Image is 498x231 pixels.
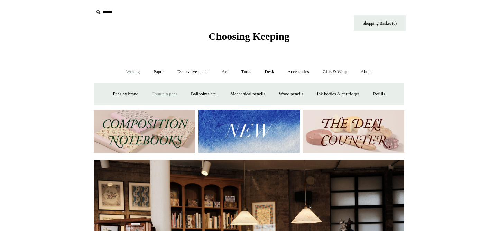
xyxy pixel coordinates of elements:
a: Pens by brand [107,85,145,103]
a: Paper [147,63,170,81]
a: Decorative paper [171,63,214,81]
img: New.jpg__PID:f73bdf93-380a-4a35-bcfe-7823039498e1 [198,110,299,153]
a: Choosing Keeping [209,36,289,41]
a: Accessories [282,63,315,81]
a: Art [215,63,234,81]
a: Writing [120,63,146,81]
a: Wood pencils [273,85,310,103]
a: Tools [235,63,258,81]
a: Desk [259,63,280,81]
a: About [354,63,378,81]
a: Refills [367,85,391,103]
a: Fountain pens [146,85,183,103]
a: Gifts & Wrap [316,63,353,81]
img: 202302 Composition ledgers.jpg__PID:69722ee6-fa44-49dd-a067-31375e5d54ec [94,110,195,153]
img: The Deli Counter [303,110,404,153]
a: Ink bottles & cartridges [311,85,366,103]
a: Ballpoints etc. [185,85,223,103]
a: Shopping Basket (0) [354,15,406,31]
a: Mechanical pencils [224,85,271,103]
span: Choosing Keeping [209,30,289,42]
